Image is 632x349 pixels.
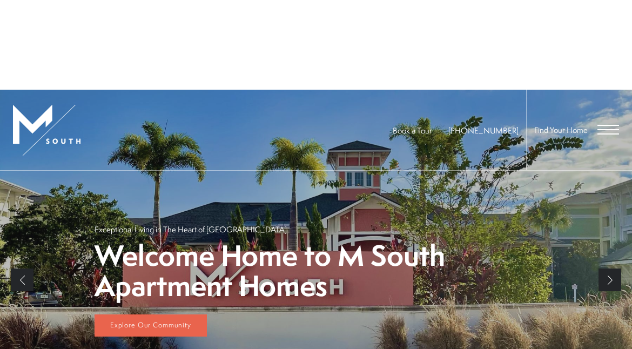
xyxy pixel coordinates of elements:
a: Explore Our Community [95,314,207,337]
img: MSouth [13,105,80,156]
span: [PHONE_NUMBER] [448,124,519,136]
a: Previous [11,269,33,291]
a: Call Us at 813-570-8014 [448,124,519,136]
a: Next [599,269,621,291]
p: Welcome Home to M South Apartment Homes [95,240,537,301]
span: Explore Our Community [110,320,191,330]
a: Find Your Home [534,124,588,135]
button: Open Menu [597,125,619,135]
a: Book a Tour [393,124,432,136]
p: Exceptional Living in The Heart of [GEOGRAPHIC_DATA] [95,224,287,235]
